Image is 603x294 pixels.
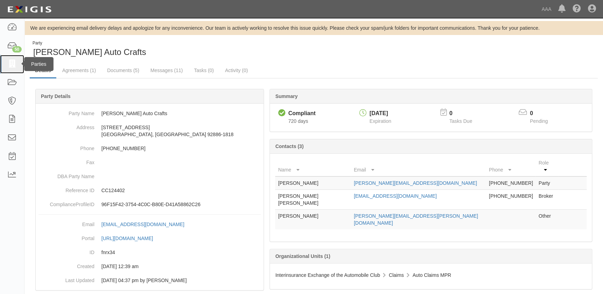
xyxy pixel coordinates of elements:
[12,46,22,52] div: 50
[38,259,94,270] dt: Created
[5,3,53,16] img: logo-5460c22ac91f19d4615b14bd174203de0afe785f0fc80cf4dbbc73dc1793850b.png
[538,2,555,16] a: AAA
[288,110,315,118] div: Compliant
[38,183,94,194] dt: Reference ID
[38,217,94,228] dt: Email
[57,63,101,77] a: Agreements (1)
[102,63,144,77] a: Documents (5)
[536,210,559,230] td: Other
[369,110,391,118] div: [DATE]
[220,63,253,77] a: Activity (0)
[38,141,261,155] dd: [PHONE_NUMBER]
[536,190,559,210] td: Broker
[536,156,559,176] th: Role
[354,213,478,226] a: [PERSON_NAME][EMAIL_ADDRESS][PERSON_NAME][DOMAIN_NAME]
[536,176,559,190] td: Party
[33,40,146,46] div: Party
[275,143,303,149] b: Contacts (3)
[354,180,477,186] a: [PERSON_NAME][EMAIL_ADDRESS][DOMAIN_NAME]
[486,156,536,176] th: Phone
[486,176,536,190] td: [PHONE_NUMBER]
[412,272,451,278] span: Auto Claims MPR
[38,273,261,287] dd: 03/13/2024 04:37 pm by Benjamin Tully
[38,259,261,273] dd: 03/10/2023 12:39 am
[369,118,391,124] span: Expiration
[38,120,261,141] dd: [STREET_ADDRESS] [GEOGRAPHIC_DATA], [GEOGRAPHIC_DATA] 92886-1818
[530,110,557,118] p: 0
[38,141,94,152] dt: Phone
[38,106,261,120] dd: [PERSON_NAME] Auto Crafts
[354,193,437,199] a: [EMAIL_ADDRESS][DOMAIN_NAME]
[275,190,351,210] td: [PERSON_NAME] [PERSON_NAME]
[145,63,188,77] a: Messages (11)
[275,253,330,259] b: Organizational Units (1)
[38,245,94,256] dt: ID
[24,57,53,71] div: Parties
[449,110,481,118] p: 0
[38,197,94,208] dt: ComplianceProfileID
[389,272,404,278] span: Claims
[38,155,94,166] dt: Fax
[101,222,192,227] a: [EMAIL_ADDRESS][DOMAIN_NAME]
[530,118,548,124] span: Pending
[38,169,94,180] dt: DBA Party Name
[101,236,161,241] a: [URL][DOMAIN_NAME]
[38,273,94,284] dt: Last Updated
[101,221,184,228] div: [EMAIL_ADDRESS][DOMAIN_NAME]
[573,5,581,13] i: Help Center - Complianz
[30,40,309,58] div: Solesbee Auto Crafts
[33,47,146,57] span: [PERSON_NAME] Auto Crafts
[24,24,603,31] div: We are experiencing email delivery delays and apologize for any inconvenience. Our team is active...
[38,106,94,117] dt: Party Name
[275,272,380,278] span: Interinsurance Exchange of the Automobile Club
[278,110,285,117] i: Compliant
[351,156,486,176] th: Email
[486,190,536,210] td: [PHONE_NUMBER]
[38,120,94,131] dt: Address
[38,231,94,242] dt: Portal
[288,118,308,124] span: Since 08/31/2023
[275,93,297,99] b: Summary
[189,63,219,77] a: Tasks (0)
[101,201,261,208] p: 96F15F42-3754-4C0C-B80E-D41A58862C26
[41,93,71,99] b: Party Details
[449,118,472,124] span: Tasks Due
[275,156,351,176] th: Name
[275,210,351,230] td: [PERSON_NAME]
[275,176,351,190] td: [PERSON_NAME]
[101,187,261,194] p: CC124402
[38,245,261,259] dd: fnrx34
